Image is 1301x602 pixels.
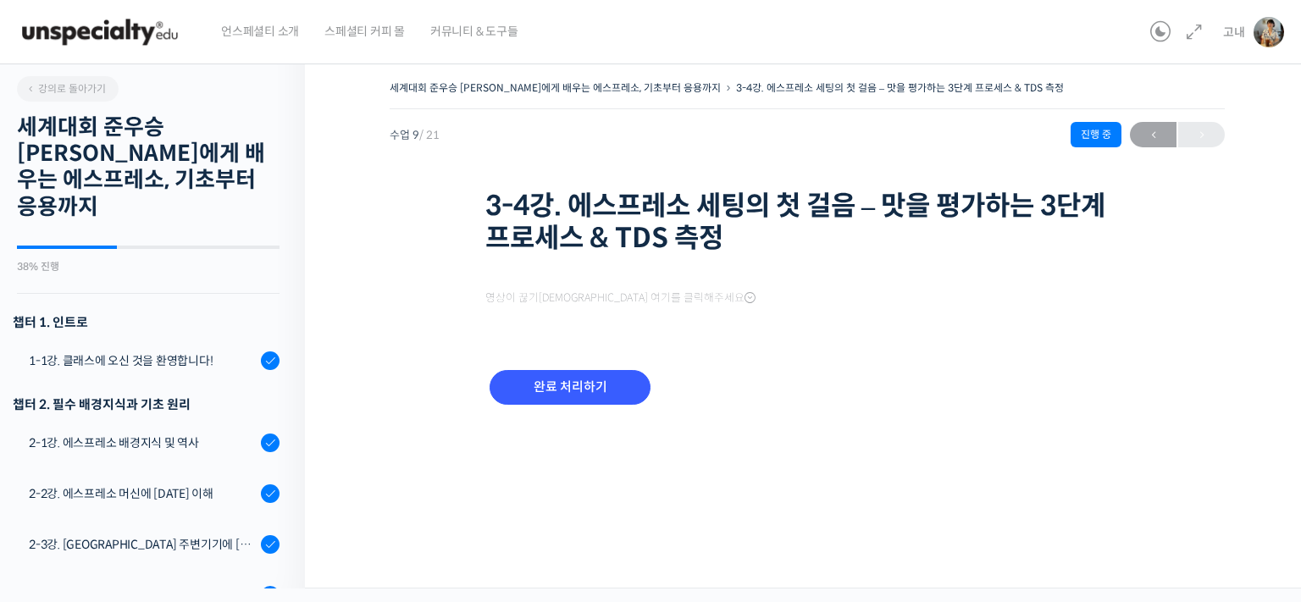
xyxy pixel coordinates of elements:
h3: 챕터 1. 인트로 [13,311,280,334]
div: 1-1강. 클래스에 오신 것을 환영합니다! [29,351,256,370]
h2: 세계대회 준우승 [PERSON_NAME]에게 배우는 에스프레소, 기초부터 응용까지 [17,114,280,220]
span: 고내 [1223,25,1245,40]
span: 영상이 끊기[DEMOGRAPHIC_DATA] 여기를 클릭해주세요 [485,291,756,305]
a: 강의로 돌아가기 [17,76,119,102]
span: 수업 9 [390,130,440,141]
h1: 3-4강. 에스프레소 세팅의 첫 걸음 – 맛을 평가하는 3단계 프로세스 & TDS 측정 [485,190,1129,255]
span: / 21 [419,128,440,142]
div: 2-1강. 에스프레소 배경지식 및 역사 [29,434,256,452]
div: 진행 중 [1071,122,1121,147]
a: 세계대회 준우승 [PERSON_NAME]에게 배우는 에스프레소, 기초부터 응용까지 [390,81,721,94]
div: 챕터 2. 필수 배경지식과 기초 원리 [13,393,280,416]
input: 완료 처리하기 [490,370,650,405]
span: 강의로 돌아가기 [25,82,106,95]
div: 2-3강. [GEOGRAPHIC_DATA] 주변기기에 [DATE] 이해 [29,535,256,554]
a: 3-4강. 에스프레소 세팅의 첫 걸음 – 맛을 평가하는 3단계 프로세스 & TDS 측정 [736,81,1064,94]
a: ←이전 [1130,122,1176,147]
div: 2-2강. 에스프레소 머신에 [DATE] 이해 [29,484,256,503]
div: 38% 진행 [17,262,280,272]
span: ← [1130,124,1176,146]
